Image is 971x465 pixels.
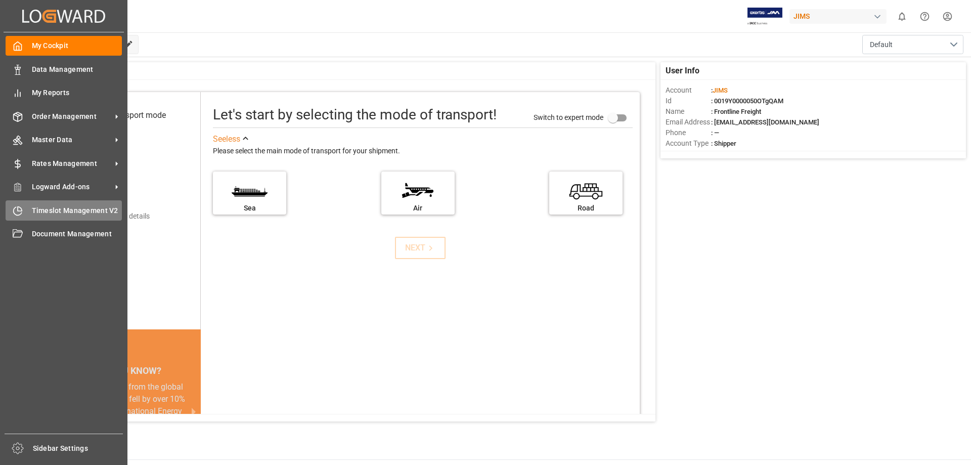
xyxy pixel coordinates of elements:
[711,129,719,137] span: : —
[862,35,963,54] button: open menu
[666,128,711,138] span: Phone
[554,203,617,214] div: Road
[32,64,122,75] span: Data Management
[534,113,603,121] span: Switch to expert mode
[6,200,122,220] a: Timeslot Management V2
[32,135,112,145] span: Master Data
[711,97,783,105] span: : 0019Y0000050OTgQAM
[187,381,201,442] button: next slide / item
[55,360,201,381] div: DID YOU KNOW?
[711,140,736,147] span: : Shipper
[213,133,240,145] div: See less
[666,65,699,77] span: User Info
[6,36,122,56] a: My Cockpit
[32,40,122,51] span: My Cockpit
[386,203,450,214] div: Air
[711,108,761,115] span: : Frontline Freight
[32,158,112,169] span: Rates Management
[789,7,891,26] button: JIMS
[32,182,112,192] span: Logward Add-ons
[395,237,446,259] button: NEXT
[666,96,711,106] span: Id
[711,118,819,126] span: : [EMAIL_ADDRESS][DOMAIN_NAME]
[666,85,711,96] span: Account
[747,8,782,25] img: Exertis%20JAM%20-%20Email%20Logo.jpg_1722504956.jpg
[218,203,281,214] div: Sea
[870,39,893,50] span: Default
[213,104,497,125] div: Let's start by selecting the mode of transport!
[32,88,122,98] span: My Reports
[67,381,189,430] div: CO2 emissions from the global transport sector fell by over 10% in [DATE] (International Energy A...
[32,111,112,122] span: Order Management
[32,205,122,216] span: Timeslot Management V2
[666,117,711,128] span: Email Address
[891,5,913,28] button: show 0 new notifications
[711,87,728,94] span: :
[32,229,122,239] span: Document Management
[33,443,123,454] span: Sidebar Settings
[405,242,436,254] div: NEXT
[213,145,633,157] div: Please select the main mode of transport for your shipment.
[713,87,728,94] span: JIMS
[789,9,887,24] div: JIMS
[666,106,711,117] span: Name
[6,59,122,79] a: Data Management
[913,5,936,28] button: Help Center
[666,138,711,149] span: Account Type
